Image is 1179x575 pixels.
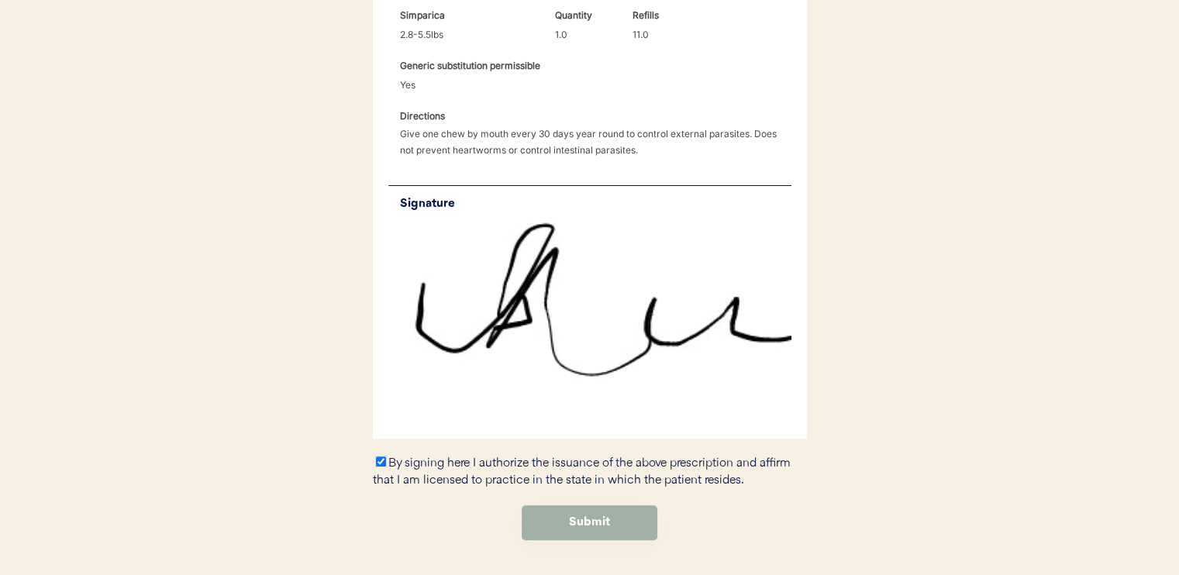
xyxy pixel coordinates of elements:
div: Yes [400,77,466,93]
div: Signature [400,194,791,214]
div: Directions [400,108,466,124]
img: https%3A%2F%2Fb1fdecc9f5d32684efbb068259a22d3b.cdn.bubble.io%2Ff1755910956616x985941008624927000%... [388,222,791,423]
div: 11.0 [633,26,698,43]
div: 2.8-5.5lbs [400,26,543,43]
label: By signing here I authorize the issuance of the above prescription and affirm that I am licensed ... [373,457,791,487]
div: Quantity [555,7,621,23]
strong: Simparica [400,9,445,21]
div: 1.0 [555,26,621,43]
div: Generic substitution permissible [400,57,540,74]
div: Give one chew by mouth every 30 days year round to control external parasites. Does not prevent h... [400,126,791,158]
div: Refills [633,7,698,23]
button: Submit [522,505,657,540]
